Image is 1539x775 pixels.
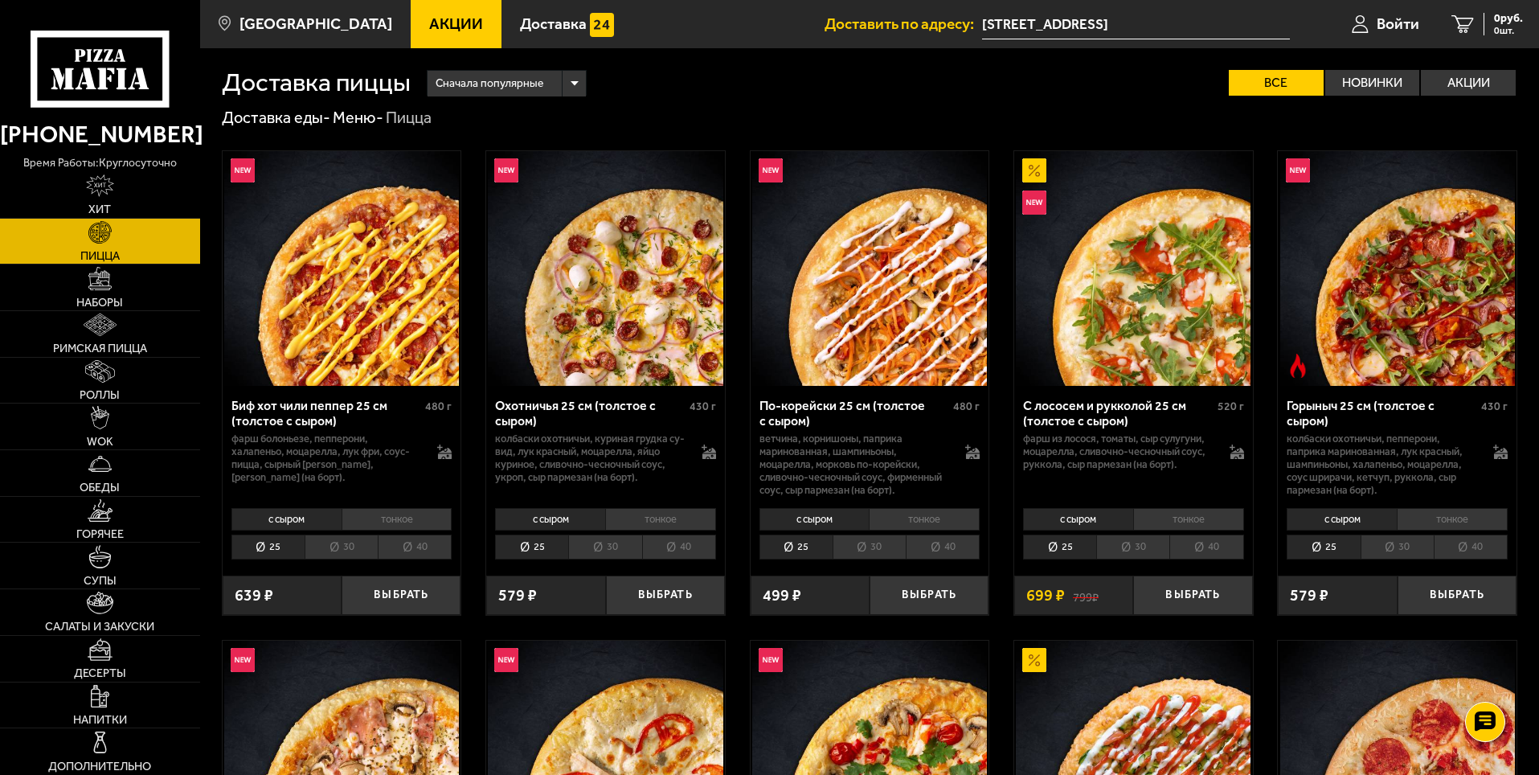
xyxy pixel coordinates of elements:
[759,508,870,531] li: с сыром
[239,16,392,31] span: [GEOGRAPHIC_DATA]
[235,588,273,604] span: 639 ₽
[224,151,459,386] img: Биф хот чили пеппер 25 см (толстое с сыром)
[1073,588,1099,604] s: 799 ₽
[825,16,982,31] span: Доставить по адресу:
[1278,151,1516,386] a: НовинкаОстрое блюдоГорыныч 25 см (толстое с сыром)
[495,433,686,484] p: колбаски охотничьи, куриная грудка су-вид, лук красный, моцарелла, яйцо куриное, сливочно-чесночн...
[498,588,537,604] span: 579 ₽
[1481,400,1508,413] span: 430 г
[88,203,111,215] span: Хит
[74,667,126,679] span: Десерты
[436,68,543,99] span: Сначала популярные
[231,648,255,672] img: Новинка
[1286,158,1310,182] img: Новинка
[231,398,422,429] div: Биф хот чили пеппер 25 см (толстое с сыром)
[1421,70,1516,96] label: Акции
[833,535,906,560] li: 30
[1023,535,1096,560] li: 25
[231,158,255,182] img: Новинка
[73,714,127,725] span: Напитки
[590,13,614,37] img: 15daf4d41897b9f0e9f617042186c801.svg
[642,535,716,560] li: 40
[1022,648,1046,672] img: Акционный
[1133,576,1252,615] button: Выбрать
[1325,70,1420,96] label: Новинки
[869,508,980,531] li: тонкое
[48,761,151,772] span: Дополнительно
[759,648,783,672] img: Новинка
[342,508,452,531] li: тонкое
[759,158,783,182] img: Новинка
[1023,508,1133,531] li: с сыром
[870,576,988,615] button: Выбрать
[80,250,120,261] span: Пицца
[495,508,605,531] li: с сыром
[378,535,452,560] li: 40
[1022,158,1046,182] img: Акционный
[1016,151,1250,386] img: С лососем и рукколой 25 см (толстое с сыром)
[223,151,461,386] a: НовинкаБиф хот чили пеппер 25 см (толстое с сыром)
[1026,588,1065,604] span: 699 ₽
[84,575,117,586] span: Супы
[231,433,422,484] p: фарш болоньезе, пепперони, халапеньо, моцарелла, лук фри, соус-пицца, сырный [PERSON_NAME], [PERS...
[80,389,120,400] span: Роллы
[1096,535,1169,560] li: 30
[763,588,801,604] span: 499 ₽
[494,158,518,182] img: Новинка
[53,342,147,354] span: Римская пицца
[759,433,950,497] p: ветчина, корнишоны, паприка маринованная, шампиньоны, моцарелла, морковь по-корейски, сливочно-че...
[1023,433,1214,471] p: фарш из лосося, томаты, сыр сулугуни, моцарелла, сливочно-чесночный соус, руккола, сыр пармезан (...
[759,535,833,560] li: 25
[982,10,1290,39] input: Ваш адрес доставки
[759,398,950,429] div: По-корейски 25 см (толстое с сыром)
[342,576,460,615] button: Выбрать
[751,151,989,386] a: НовинкаПо-корейски 25 см (толстое с сыром)
[76,528,124,539] span: Горячее
[231,508,342,531] li: с сыром
[1229,70,1324,96] label: Все
[906,535,980,560] li: 40
[425,400,452,413] span: 480 г
[1022,191,1046,215] img: Новинка
[1398,576,1516,615] button: Выбрать
[606,576,725,615] button: Выбрать
[486,151,725,386] a: НовинкаОхотничья 25 см (толстое с сыром)
[953,400,980,413] span: 480 г
[488,151,722,386] img: Охотничья 25 см (толстое с сыром)
[80,482,120,493] span: Обеды
[1397,508,1508,531] li: тонкое
[495,398,686,429] div: Охотничья 25 см (толстое с сыром)
[429,16,483,31] span: Акции
[76,297,123,308] span: Наборы
[1290,588,1328,604] span: 579 ₽
[1280,151,1515,386] img: Горыныч 25 см (толстое с сыром)
[333,108,383,127] a: Меню-
[222,108,330,127] a: Доставка еды-
[1377,16,1419,31] span: Войти
[605,508,716,531] li: тонкое
[1494,26,1523,35] span: 0 шт.
[1014,151,1253,386] a: АкционныйНовинкаС лососем и рукколой 25 см (толстое с сыром)
[690,400,716,413] span: 430 г
[568,535,641,560] li: 30
[386,108,432,129] div: Пицца
[1287,398,1477,429] div: Горыныч 25 см (толстое с сыром)
[1218,400,1244,413] span: 520 г
[495,535,568,560] li: 25
[1287,508,1397,531] li: с сыром
[222,70,411,96] h1: Доставка пиццы
[87,436,113,447] span: WOK
[1023,398,1214,429] div: С лососем и рукколой 25 см (толстое с сыром)
[752,151,987,386] img: По-корейски 25 см (толстое с сыром)
[305,535,378,560] li: 30
[1286,354,1310,378] img: Острое блюдо
[231,535,305,560] li: 25
[1287,433,1477,497] p: колбаски Охотничьи, пепперони, паприка маринованная, лук красный, шампиньоны, халапеньо, моцарелл...
[494,648,518,672] img: Новинка
[520,16,587,31] span: Доставка
[1169,535,1243,560] li: 40
[45,621,154,632] span: Салаты и закуски
[1494,13,1523,24] span: 0 руб.
[1434,535,1508,560] li: 40
[1361,535,1434,560] li: 30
